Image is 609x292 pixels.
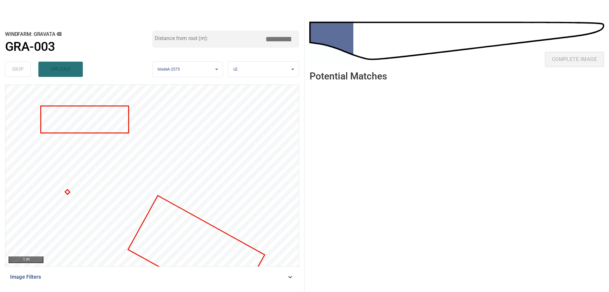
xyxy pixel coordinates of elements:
[5,31,152,37] h2: windfarm: GRAVATA
[310,71,387,81] h2: Potential Matches
[56,31,62,37] button: copy message details
[233,67,238,71] span: LE
[153,61,223,78] div: bladeA-2575
[228,61,299,78] div: LE
[155,36,208,41] label: Distance from root (m):
[5,39,152,54] a: GRA-003
[5,39,55,54] h1: GRA-003
[10,273,286,281] span: Image Filters
[158,67,180,71] span: bladeA-2575
[5,269,299,285] div: Image Filters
